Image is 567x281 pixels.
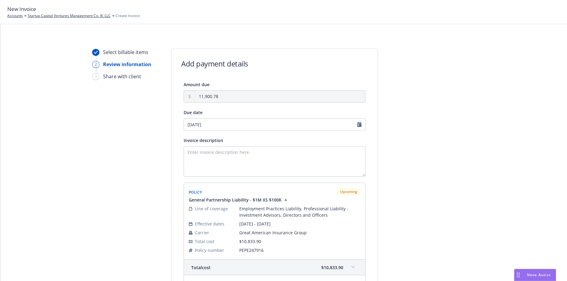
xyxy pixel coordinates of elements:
span: Create Invoice [116,13,140,19]
div: Review information [103,61,151,68]
button: Nova Assist [514,269,556,281]
span: Nova Assist [527,272,551,277]
span: Employment Practices Liability, Professional Liability - Investment Advisors, Directors and Officers [239,205,360,218]
span: Carrier [195,229,209,236]
input: MM/DD/YYYY [184,118,365,130]
div: Drag to move [514,269,522,281]
span: Total cost [191,264,211,271]
div: 2 [92,61,99,68]
span: $10,833.90 [239,239,261,244]
div: Select billable items [103,49,148,56]
span: Amount due [184,82,209,87]
span: [DATE] - [DATE] [239,221,360,227]
div: 3 [92,73,99,80]
span: Policy [189,190,202,195]
span: Great American Insurance Group [239,229,360,236]
input: 0.00 [195,91,365,102]
div: Totalcost$10,833.90 [184,260,365,275]
span: Effective dates [195,221,224,227]
span: Total cost [195,238,214,245]
span: Line of coverage [195,205,228,212]
div: Share with client [103,73,141,80]
h1: Add payment details [181,59,248,69]
a: Accounts [7,13,23,19]
span: Invoice description [184,137,223,143]
div: Upcoming [337,188,360,195]
textarea: Enter invoice description here [184,146,365,177]
span: New Invoice [7,5,36,13]
span: Policy number [195,247,224,253]
span: General Partnership Liability - $1M XS $100K [189,197,282,203]
button: General Partnership Liability - $1M XS $100K [189,197,289,203]
span: PEPE247916 [239,247,360,253]
span: $10,833.90 [321,264,343,271]
a: Startup Capital Ventures Management Co. III, LLC [28,13,111,19]
span: Due date [184,110,202,115]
